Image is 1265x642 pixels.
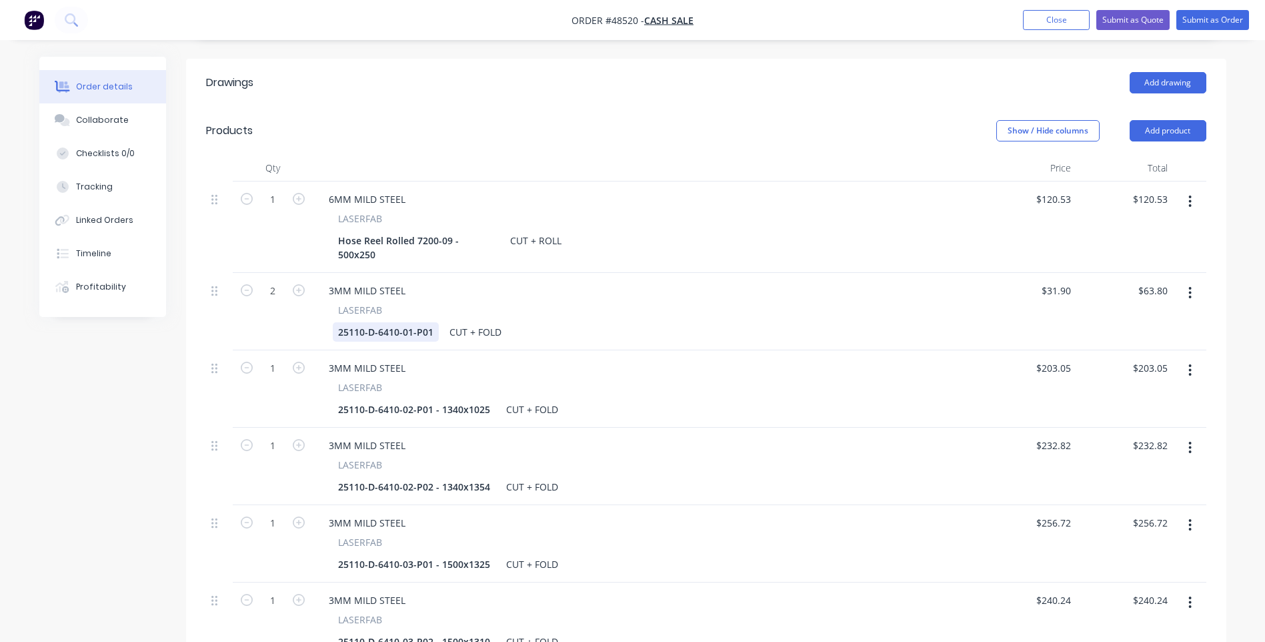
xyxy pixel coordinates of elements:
[318,436,416,455] div: 3MM MILD STEEL
[39,137,166,170] button: Checklists 0/0
[318,513,416,533] div: 3MM MILD STEEL
[318,358,416,378] div: 3MM MILD STEEL
[39,237,166,270] button: Timeline
[501,477,563,497] div: CUT + FOLD
[338,212,382,226] span: LASERFAB
[76,214,133,226] div: Linked Orders
[24,10,44,30] img: Factory
[206,123,253,139] div: Products
[233,155,313,182] div: Qty
[444,322,507,342] div: CUT + FOLD
[76,181,113,193] div: Tracking
[1023,10,1090,30] button: Close
[333,477,495,497] div: 25110-D-6410-02-P02 - 1340x1354
[318,190,416,209] div: 6MM MILD STEEL
[571,14,644,27] span: Order #48520 -
[1096,10,1170,30] button: Submit as Quote
[76,147,135,159] div: Checklists 0/0
[39,204,166,237] button: Linked Orders
[1130,72,1206,93] button: Add drawing
[1076,155,1173,182] div: Total
[76,81,133,93] div: Order details
[333,231,499,264] div: Hose Reel Rolled 7200-09 - 500x250
[318,591,416,610] div: 3MM MILD STEEL
[318,281,416,300] div: 3MM MILD STEEL
[338,380,382,394] span: LASERFAB
[333,322,439,342] div: 25110-D-6410-01-P01
[39,170,166,204] button: Tracking
[505,231,567,250] div: CUT + ROLL
[338,458,382,472] span: LASERFAB
[76,114,129,126] div: Collaborate
[206,75,253,91] div: Drawings
[39,103,166,137] button: Collaborate
[39,270,166,304] button: Profitability
[338,303,382,317] span: LASERFAB
[76,281,126,293] div: Profitability
[501,400,563,419] div: CUT + FOLD
[644,14,694,27] a: CASH SALE
[39,70,166,103] button: Order details
[338,613,382,627] span: LASERFAB
[333,555,495,574] div: 25110-D-6410-03-P01 - 1500x1325
[996,120,1100,141] button: Show / Hide columns
[338,535,382,549] span: LASERFAB
[980,155,1076,182] div: Price
[1130,120,1206,141] button: Add product
[501,555,563,574] div: CUT + FOLD
[333,400,495,419] div: 25110-D-6410-02-P01 - 1340x1025
[76,248,111,260] div: Timeline
[1176,10,1249,30] button: Submit as Order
